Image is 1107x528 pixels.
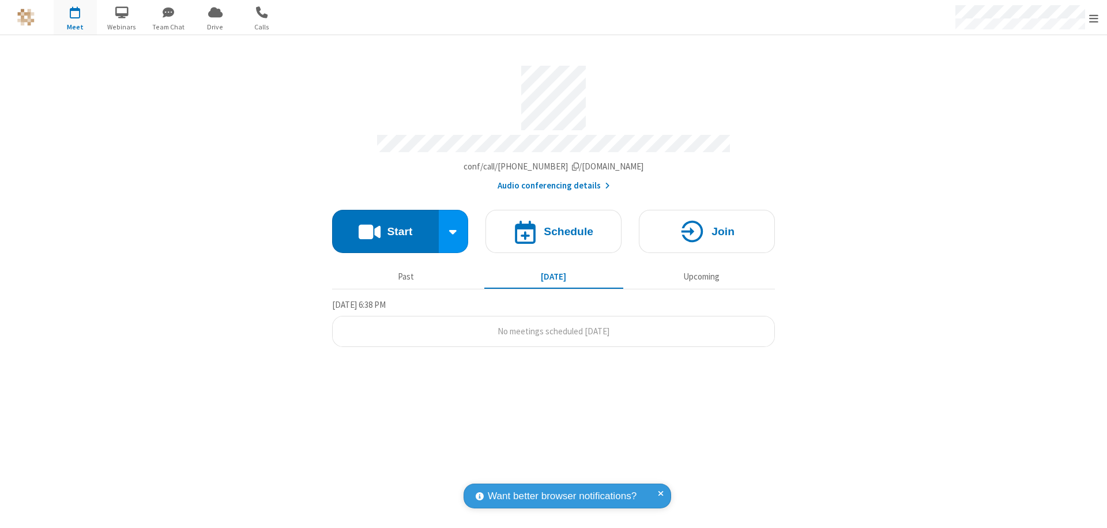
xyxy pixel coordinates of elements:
[632,266,771,288] button: Upcoming
[100,22,144,32] span: Webinars
[337,266,476,288] button: Past
[387,226,412,237] h4: Start
[484,266,623,288] button: [DATE]
[332,57,775,193] section: Account details
[439,210,469,253] div: Start conference options
[544,226,593,237] h4: Schedule
[485,210,622,253] button: Schedule
[464,160,644,174] button: Copy my meeting room linkCopy my meeting room link
[54,22,97,32] span: Meet
[711,226,735,237] h4: Join
[332,299,386,310] span: [DATE] 6:38 PM
[639,210,775,253] button: Join
[332,210,439,253] button: Start
[17,9,35,26] img: QA Selenium DO NOT DELETE OR CHANGE
[194,22,237,32] span: Drive
[147,22,190,32] span: Team Chat
[332,298,775,348] section: Today's Meetings
[488,489,637,504] span: Want better browser notifications?
[464,161,644,172] span: Copy my meeting room link
[498,326,609,337] span: No meetings scheduled [DATE]
[498,179,610,193] button: Audio conferencing details
[240,22,284,32] span: Calls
